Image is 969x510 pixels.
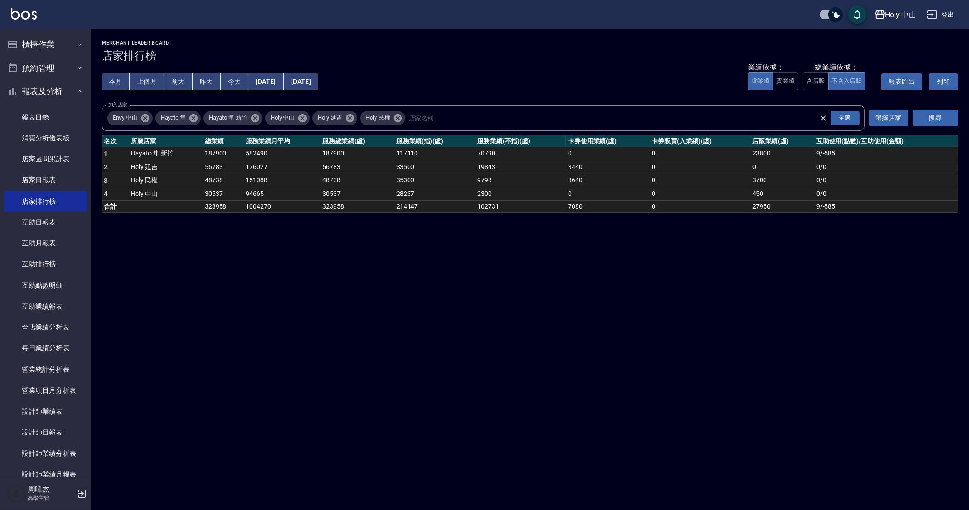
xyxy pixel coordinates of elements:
td: 0 [649,200,750,212]
p: 高階主管 [28,494,74,502]
div: Holy 中山 [265,111,310,125]
th: 卡券販賣(入業績)(虛) [649,135,750,147]
td: 0 / 0 [814,174,958,187]
td: 117110 [394,147,475,160]
th: 服務業績月平均 [243,135,320,147]
a: 報表目錄 [4,107,87,128]
td: 0 [566,147,649,160]
a: 設計師日報表 [4,422,87,443]
td: 19843 [475,160,566,174]
a: 互助月報表 [4,233,87,254]
button: 登出 [923,6,958,23]
td: 70790 [475,147,566,160]
td: 3440 [566,160,649,174]
button: 櫃檯作業 [4,33,87,56]
td: 323958 [203,200,244,212]
td: 48738 [203,174,244,187]
button: save [848,5,866,24]
a: 報表匯出 [875,77,922,85]
td: 0 [566,187,649,201]
a: 店家日報表 [4,170,87,190]
label: 加入店家 [108,101,127,108]
span: Holy 延吉 [312,113,348,122]
a: 設計師業績月報表 [4,464,87,485]
span: Hayato 隼 [155,113,192,122]
td: Holy 民權 [129,174,202,187]
span: Holy 中山 [265,113,301,122]
td: 0 [649,160,750,174]
td: 27950 [750,200,814,212]
td: 30537 [203,187,244,201]
a: 互助日報表 [4,212,87,233]
a: 設計師業績分析表 [4,443,87,464]
td: 450 [750,187,814,201]
button: 前天 [164,73,193,90]
a: 全店業績分析表 [4,317,87,338]
td: 9798 [475,174,566,187]
td: 33500 [394,160,475,174]
button: 報表匯出 [881,73,922,90]
td: Hayato 隼 新竹 [129,147,202,160]
td: 3640 [566,174,649,187]
td: 35300 [394,174,475,187]
td: 214147 [394,200,475,212]
button: 選擇店家 [869,110,908,126]
div: Holy 民權 [360,111,405,125]
td: 176027 [243,160,320,174]
td: Holy 中山 [129,187,202,201]
button: Clear [817,112,830,125]
td: 323958 [320,200,394,212]
div: 業績依據： [748,63,798,72]
td: 2300 [475,187,566,201]
button: 不含入店販 [828,72,866,90]
div: Hayato 隼 新竹 [203,111,262,125]
img: Logo [11,8,37,20]
span: Holy 民權 [360,113,396,122]
td: 0 [750,160,814,174]
th: 名次 [102,135,129,147]
button: 本月 [102,73,130,90]
span: Hayato 隼 新竹 [203,113,252,122]
td: 0 [649,147,750,160]
td: 3700 [750,174,814,187]
table: a dense table [102,135,958,213]
span: 4 [104,190,108,197]
td: 9 / -585 [814,200,958,212]
td: 582490 [243,147,320,160]
div: Holy 中山 [885,9,916,20]
td: 151088 [243,174,320,187]
span: 2 [104,163,108,170]
button: 含店販 [803,72,828,90]
button: 搜尋 [913,110,958,126]
button: 實業績 [773,72,798,90]
td: 187900 [320,147,394,160]
a: 店家區間累計表 [4,149,87,170]
th: 總業績 [203,135,244,147]
td: 56783 [203,160,244,174]
button: Holy 中山 [871,5,920,24]
a: 互助排行榜 [4,254,87,275]
img: Person [7,485,25,503]
td: 合計 [102,200,129,212]
td: 102731 [475,200,566,212]
button: [DATE] [248,73,283,90]
td: 7080 [566,200,649,212]
td: 9 / -585 [814,147,958,160]
th: 服務業績(不指)(虛) [475,135,566,147]
h2: Merchant Leader Board [102,40,958,46]
a: 營業項目月分析表 [4,380,87,401]
a: 每日業績分析表 [4,338,87,359]
td: Holy 延吉 [129,160,202,174]
td: 23800 [750,147,814,160]
a: 店家排行榜 [4,191,87,212]
a: 互助點數明細 [4,275,87,296]
a: 消費分析儀表板 [4,128,87,149]
button: 昨天 [193,73,221,90]
button: [DATE] [284,73,318,90]
div: Envy 中山 [107,111,153,125]
button: 今天 [221,73,249,90]
td: 30537 [320,187,394,201]
h5: 周暐杰 [28,485,74,494]
div: Hayato 隼 [155,111,201,125]
th: 服務業績(指)(虛) [394,135,475,147]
